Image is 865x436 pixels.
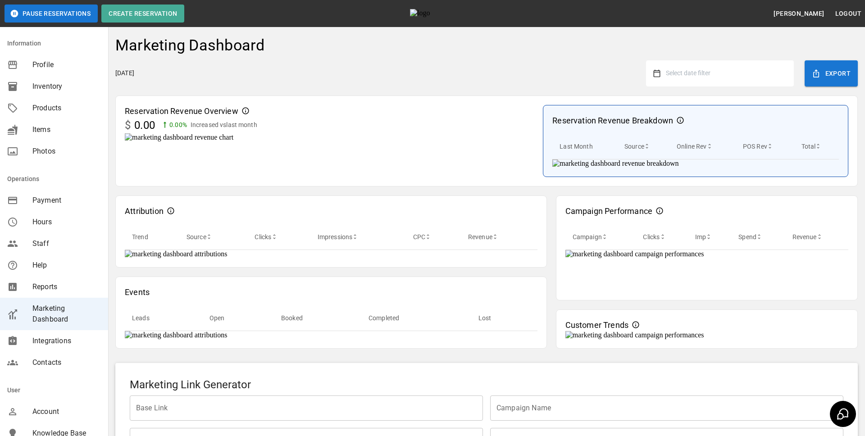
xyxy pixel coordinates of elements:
span: Select date filter [666,69,710,77]
svg: Reservation Revenue Breakdown [677,117,684,124]
img: marketing dashboard campaign performances [565,250,848,258]
button: Pause Reservations [5,5,98,23]
span: Account [32,406,101,417]
span: Photos [32,146,101,157]
th: Revenue [461,224,537,250]
th: CPC [406,224,461,250]
button: Logout [832,5,865,22]
p: $ [125,117,131,133]
th: Online Rev [669,134,736,159]
svg: Attribution [167,207,174,214]
img: logo [410,9,460,18]
p: 0.00 [134,117,155,133]
span: Contacts [32,357,101,368]
table: sticky table [125,224,537,250]
th: Revenue [785,224,848,250]
th: Lost [471,305,537,331]
button: Export [805,60,858,86]
th: Impressions [310,224,406,250]
svg: Reservation Revenue Overview [242,107,249,114]
span: Integrations [32,336,101,346]
p: Customer Trends [565,319,629,331]
span: Inventory [32,81,101,92]
th: Completed [361,305,471,331]
table: sticky table [125,305,537,331]
th: Imp [688,224,732,250]
th: Leads [125,305,202,331]
button: Create Reservation [101,5,184,23]
span: Items [32,124,101,135]
th: Source [617,134,669,159]
th: Open [202,305,274,331]
th: Spend [731,224,785,250]
th: Clicks [636,224,687,250]
h4: Marketing Dashboard [115,36,265,55]
img: marketing dashboard campaign performances [565,331,848,339]
p: Increased vs last month [191,120,257,130]
svg: Customer Trends [632,321,639,328]
p: 0.00 % [169,120,187,130]
span: Payment [32,195,101,206]
th: Source [179,224,248,250]
th: POS Rev [736,134,794,159]
th: Clicks [247,224,310,250]
svg: Campaign Performance [656,207,663,214]
span: Hours [32,217,101,227]
p: Attribution [125,205,164,217]
p: Reservation Revenue Overview [125,105,238,117]
p: [DATE] [115,68,134,78]
th: Last Month [552,134,617,159]
img: marketing dashboard revenue chart [125,133,534,141]
span: Help [32,260,101,271]
img: marketing dashboard attributions [125,250,537,258]
button: Select date filter [660,65,787,82]
table: sticky table [565,224,848,250]
table: sticky table [552,134,839,159]
h5: Marketing Link Generator [130,377,843,392]
img: marketing dashboard attributions [125,331,537,339]
p: Reservation Revenue Breakdown [552,114,673,127]
button: [PERSON_NAME] [770,5,828,22]
span: Reports [32,282,101,292]
span: Products [32,103,101,114]
th: Total [794,134,839,159]
th: Booked [274,305,361,331]
span: Staff [32,238,101,249]
p: Campaign Performance [565,205,652,217]
th: Campaign [565,224,636,250]
span: Profile [32,59,101,70]
th: Trend [125,224,179,250]
span: Marketing Dashboard [32,303,101,325]
p: Events [125,286,150,298]
img: marketing dashboard revenue breakdown [552,159,839,168]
